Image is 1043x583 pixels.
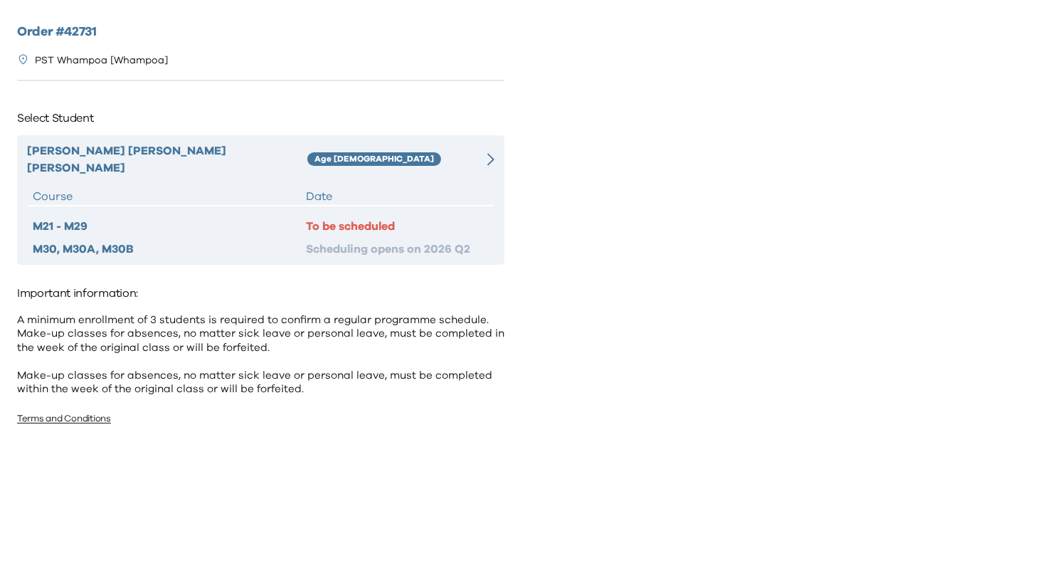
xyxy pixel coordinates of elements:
[27,142,307,177] div: [PERSON_NAME] [PERSON_NAME] [PERSON_NAME]
[307,188,489,205] div: Date
[307,241,489,258] div: Scheduling opens on 2026 Q2
[17,282,504,305] p: Important information:
[307,218,489,235] div: To be scheduled
[17,23,504,42] h2: Order # 42731
[35,53,168,68] p: PST Whampoa [Whampoa]
[33,241,307,258] div: M30, M30A, M30B
[33,218,307,235] div: M21 - M29
[17,414,111,424] a: Terms and Conditions
[33,188,307,205] div: Course
[17,313,504,396] p: A minimum enrollment of 3 students is required to confirm a regular programme schedule. Make-up c...
[307,152,441,167] div: Age [DEMOGRAPHIC_DATA]
[17,107,504,130] p: Select Student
